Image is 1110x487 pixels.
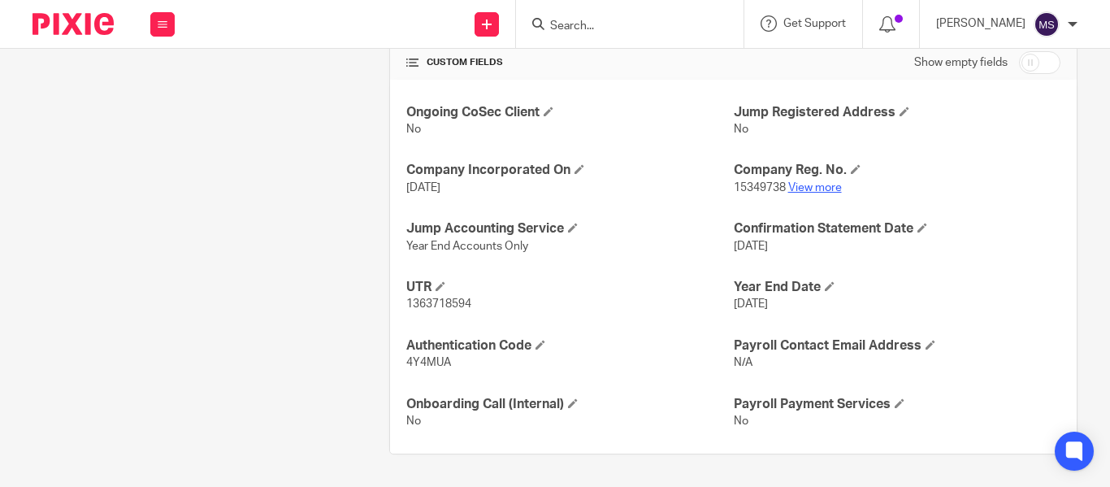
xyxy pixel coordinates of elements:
[406,396,733,413] h4: Onboarding Call (Internal)
[734,220,1060,237] h4: Confirmation Statement Date
[914,54,1008,71] label: Show empty fields
[548,20,695,34] input: Search
[406,56,733,69] h4: CUSTOM FIELDS
[734,182,786,193] span: 15349738
[406,104,733,121] h4: Ongoing CoSec Client
[734,337,1060,354] h4: Payroll Contact Email Address
[406,241,528,252] span: Year End Accounts Only
[406,357,451,368] span: 4Y4MUA
[734,298,768,310] span: [DATE]
[1034,11,1060,37] img: svg%3E
[33,13,114,35] img: Pixie
[783,18,846,29] span: Get Support
[406,162,733,179] h4: Company Incorporated On
[734,279,1060,296] h4: Year End Date
[406,124,421,135] span: No
[734,162,1060,179] h4: Company Reg. No.
[406,415,421,427] span: No
[406,182,440,193] span: [DATE]
[734,241,768,252] span: [DATE]
[734,357,752,368] span: N/A
[734,396,1060,413] h4: Payroll Payment Services
[788,182,842,193] a: View more
[734,124,748,135] span: No
[406,279,733,296] h4: UTR
[406,337,733,354] h4: Authentication Code
[734,415,748,427] span: No
[406,220,733,237] h4: Jump Accounting Service
[406,298,471,310] span: 1363718594
[936,15,1025,32] p: [PERSON_NAME]
[734,104,1060,121] h4: Jump Registered Address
